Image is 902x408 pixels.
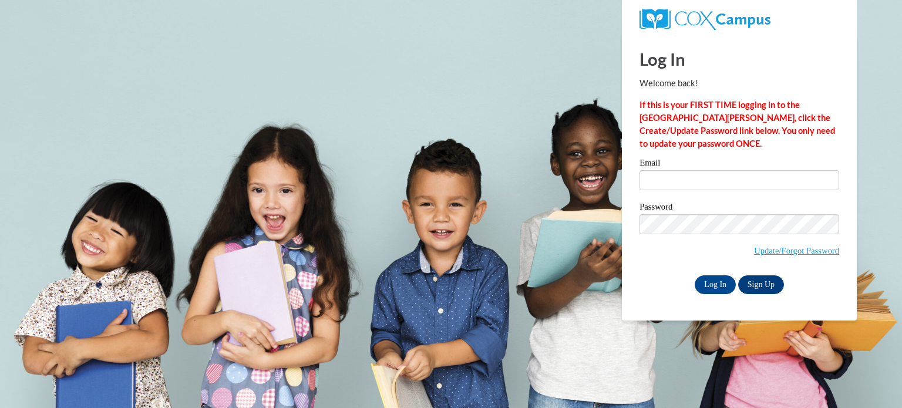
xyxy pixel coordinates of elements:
[640,159,839,170] label: Email
[754,246,839,255] a: Update/Forgot Password
[640,47,839,71] h1: Log In
[695,275,736,294] input: Log In
[640,77,839,90] p: Welcome back!
[640,100,835,149] strong: If this is your FIRST TIME logging in to the [GEOGRAPHIC_DATA][PERSON_NAME], click the Create/Upd...
[640,14,770,23] a: COX Campus
[640,9,770,30] img: COX Campus
[738,275,784,294] a: Sign Up
[640,203,839,214] label: Password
